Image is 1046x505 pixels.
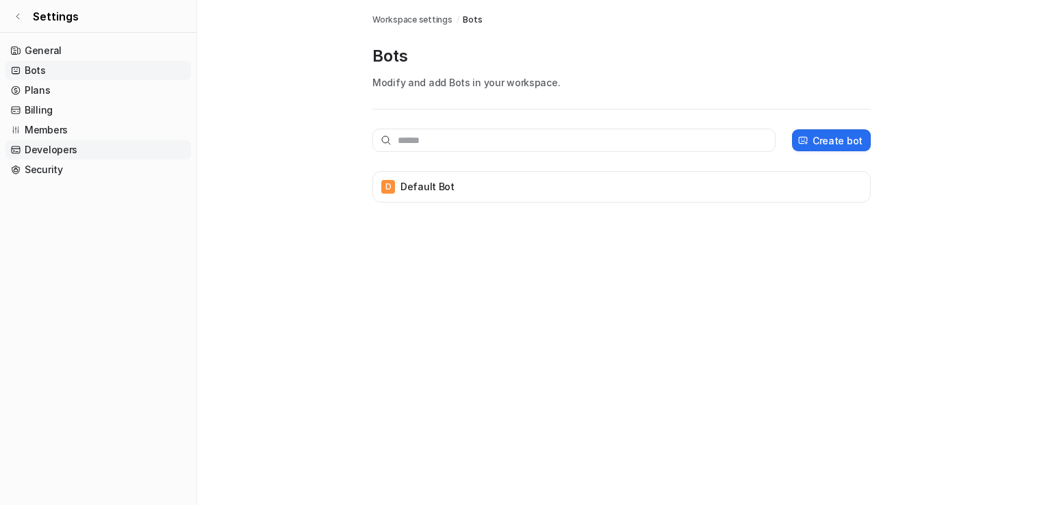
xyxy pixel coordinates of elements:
[792,129,871,151] button: Create bot
[457,14,459,26] span: /
[813,133,863,148] p: Create bot
[5,101,191,120] a: Billing
[5,41,191,60] a: General
[5,120,191,140] a: Members
[400,180,455,194] p: Default Bot
[372,45,871,67] p: Bots
[372,75,871,90] p: Modify and add Bots in your workspace.
[5,61,191,80] a: Bots
[798,135,808,146] img: create
[463,14,482,26] a: Bots
[33,8,79,25] span: Settings
[5,140,191,159] a: Developers
[381,180,395,194] span: D
[372,14,452,26] a: Workspace settings
[5,160,191,179] a: Security
[5,81,191,100] a: Plans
